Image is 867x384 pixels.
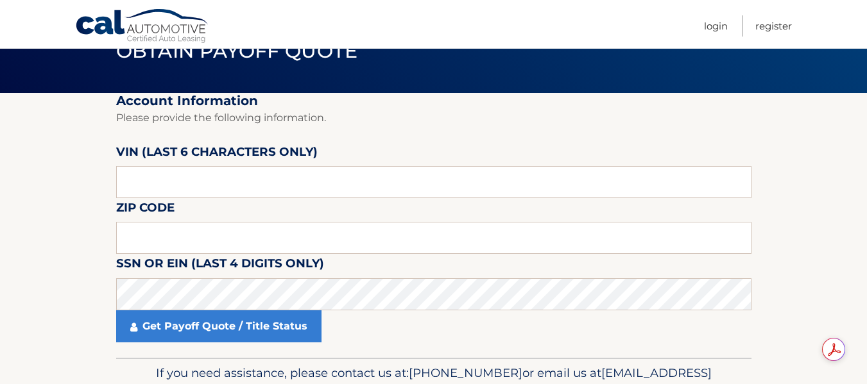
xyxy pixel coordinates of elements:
[116,310,322,342] a: Get Payoff Quote / Title Status
[116,254,324,278] label: SSN or EIN (last 4 digits only)
[116,39,358,63] span: Obtain Payoff Quote
[116,109,751,127] p: Please provide the following information.
[409,365,522,380] span: [PHONE_NUMBER]
[755,15,792,37] a: Register
[116,198,175,222] label: Zip Code
[116,93,751,109] h2: Account Information
[116,142,318,166] label: VIN (last 6 characters only)
[75,8,210,46] a: Cal Automotive
[704,15,728,37] a: Login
